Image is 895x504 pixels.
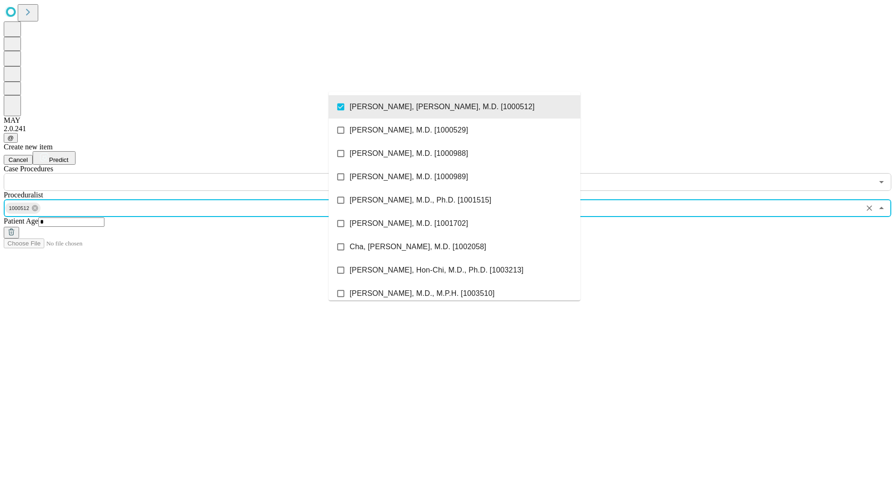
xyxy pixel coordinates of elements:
[49,156,68,163] span: Predict
[7,134,14,141] span: @
[350,265,523,276] span: [PERSON_NAME], Hon-Chi, M.D., Ph.D. [1003213]
[4,125,891,133] div: 2.0.241
[350,101,535,112] span: [PERSON_NAME], [PERSON_NAME], M.D. [1000512]
[350,171,468,182] span: [PERSON_NAME], M.D. [1000989]
[863,202,876,215] button: Clear
[4,165,53,173] span: Scheduled Procedure
[33,151,76,165] button: Predict
[4,217,38,225] span: Patient Age
[350,125,468,136] span: [PERSON_NAME], M.D. [1000529]
[350,148,468,159] span: [PERSON_NAME], M.D. [1000988]
[350,195,491,206] span: [PERSON_NAME], M.D., Ph.D. [1001515]
[350,241,486,252] span: Cha, [PERSON_NAME], M.D. [1002058]
[4,155,33,165] button: Cancel
[5,203,33,214] span: 1000512
[4,143,53,151] span: Create new item
[350,288,495,299] span: [PERSON_NAME], M.D., M.P.H. [1003510]
[875,202,888,215] button: Close
[4,116,891,125] div: MAY
[4,191,43,199] span: Proceduralist
[8,156,28,163] span: Cancel
[875,175,888,189] button: Open
[4,133,18,143] button: @
[350,218,468,229] span: [PERSON_NAME], M.D. [1001702]
[5,203,41,214] div: 1000512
